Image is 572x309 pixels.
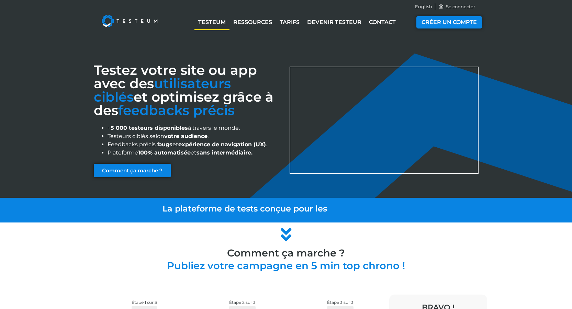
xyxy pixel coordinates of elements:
[108,149,283,157] li: Plateforme et
[90,204,482,214] a: La plateforme de tests conçue pour les
[178,141,266,148] strong: expérience de navigation (UX)
[303,14,365,30] a: Devenir testeur
[108,140,283,149] li: Feedbacks précis : et .
[162,204,327,214] span: La plateforme de tests conçue pour les
[108,132,283,140] li: Testeurs ciblés selon .
[194,14,229,30] a: Testeum
[108,124,283,132] li: + à travers le monde.
[90,261,482,271] h2: Publiez votre campagne en 5 min top chrono !
[94,164,171,177] a: Comment ça marche ?
[94,64,283,117] h1: Testez votre site ou app avec des et optimisez grâce à des
[327,300,354,305] span: Étape 3 sur 3
[444,3,475,10] span: Se connecter
[182,14,412,30] nav: Menu
[229,300,256,305] span: Étape 2 sur 3
[365,14,400,30] a: Contact
[158,141,172,148] strong: bugs
[276,14,303,30] a: Tarifs
[138,149,191,156] strong: 100% automatisée
[164,133,208,139] strong: votre audience
[111,125,188,131] strong: 5 000 testeurs disponibles
[438,3,475,10] a: Se connecter
[102,168,162,173] span: Comment ça marche ?
[118,102,235,118] span: feedbacks précis
[422,20,477,25] span: CRÉER UN COMPTE
[94,75,231,105] span: utilisateurs ciblés
[90,248,482,258] h3: Comment ça marche ?
[94,7,165,35] img: Testeum Logo - Application crowdtesting platform
[132,300,157,305] span: Étape 1 sur 3
[197,149,253,156] strong: sans intermédiaire.
[229,14,276,30] a: Ressources
[415,3,432,10] a: English
[416,16,482,28] a: CRÉER UN COMPTE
